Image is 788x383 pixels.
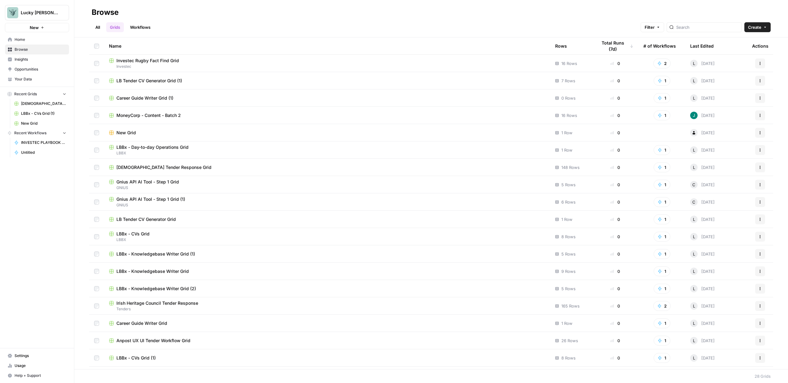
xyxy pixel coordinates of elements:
[116,231,150,237] span: LBBx - CVs Grid
[561,164,580,170] span: 148 Rows
[654,266,670,276] button: 1
[561,147,572,153] span: 1 Row
[690,250,715,258] div: [DATE]
[653,301,671,311] button: 2
[561,268,576,274] span: 9 Rows
[752,37,768,54] div: Actions
[693,355,695,361] span: L
[14,130,46,136] span: Recent Workflows
[597,130,633,136] div: 0
[597,147,633,153] div: 0
[561,216,572,222] span: 1 Row
[693,303,695,309] span: L
[15,57,66,62] span: Insights
[11,148,69,157] a: Untitled
[597,268,633,274] div: 0
[109,179,545,191] a: Gnius API AI Tool - Step 1 GridGNIUS
[597,182,633,188] div: 0
[116,320,167,326] span: Career Guide Writer Grid
[109,144,545,156] a: LBBx - Day-to-day Operations GridLBBX
[692,199,695,205] span: C
[690,198,715,206] div: [DATE]
[643,37,676,54] div: # of Workflows
[116,216,176,222] span: LB Tender CV Generator Grid
[690,37,714,54] div: Last Edited
[654,318,670,328] button: 1
[641,22,664,32] button: Filter
[693,320,695,326] span: L
[561,182,576,188] span: 5 Rows
[561,199,576,205] span: 6 Rows
[597,199,633,205] div: 0
[693,338,695,344] span: L
[116,78,182,84] span: LB Tender CV Generator Grid (1)
[690,216,715,223] div: [DATE]
[690,77,715,84] div: [DATE]
[126,22,154,32] a: Workflows
[5,5,69,20] button: Workspace: Lucky Beard
[109,164,545,170] a: [DEMOGRAPHIC_DATA] Tender Response Grid
[561,286,576,292] span: 5 Rows
[116,338,190,344] span: Anpost UX UI Tender Workflow Grid
[109,78,545,84] a: LB Tender CV Generator Grid (1)
[755,373,771,379] div: 28 Grids
[116,179,179,185] span: Gnius API AI Tool - Step 1 Grid
[109,37,545,54] div: Name
[597,164,633,170] div: 0
[690,285,715,292] div: [DATE]
[690,354,715,362] div: [DATE]
[109,338,545,344] a: Anpost UX UI Tender Workflow Grid
[561,338,578,344] span: 26 Rows
[15,353,66,359] span: Settings
[109,320,545,326] a: Career Guide Writer Grid
[597,286,633,292] div: 0
[597,60,633,67] div: 0
[11,138,69,148] a: INVESTEC PLAYBOOK - Segment Insight per customer
[690,181,715,188] div: [DATE]
[561,355,576,361] span: 8 Rows
[116,58,179,64] span: Investec Rugby Fact Find Grid
[561,78,575,84] span: 7 Rows
[116,300,198,306] span: Irish Heritage Council Tender Response
[597,95,633,101] div: 0
[116,130,136,136] span: New Grid
[597,303,633,309] div: 0
[116,196,185,202] span: Gnius API AI Tool - Step 1 Grid (1)
[744,22,771,32] button: Create
[15,76,66,82] span: Your Data
[116,95,173,101] span: Career Guide Writer Grid (1)
[15,47,66,52] span: Browse
[109,231,545,243] a: LBBx - CVs GridLBBX
[11,109,69,118] a: LBBx - CVs Grid (1)
[30,24,39,31] span: New
[109,202,545,208] span: GNIUS
[597,216,633,222] div: 0
[653,58,671,68] button: 2
[21,10,58,16] span: Lucky [PERSON_NAME]
[561,251,576,257] span: 5 Rows
[109,185,545,191] span: GNIUS
[109,196,545,208] a: Gnius API AI Tool - Step 1 Grid (1)GNIUS
[5,45,69,54] a: Browse
[5,128,69,138] button: Recent Workflows
[654,336,670,346] button: 1
[654,162,670,172] button: 1
[654,76,670,86] button: 1
[15,363,66,368] span: Usage
[690,129,715,136] div: [DATE]
[690,337,715,344] div: [DATE]
[561,303,580,309] span: 165 Rows
[654,232,670,242] button: 1
[654,93,670,103] button: 1
[561,234,576,240] span: 8 Rows
[5,35,69,45] a: Home
[654,353,670,363] button: 1
[5,23,69,32] button: New
[116,355,156,361] span: LBBx - CVs Grid (1)
[690,233,715,240] div: [DATE]
[561,112,577,118] span: 16 Rows
[692,182,695,188] span: C
[690,302,715,310] div: [DATE]
[693,286,695,292] span: L
[561,130,572,136] span: 1 Row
